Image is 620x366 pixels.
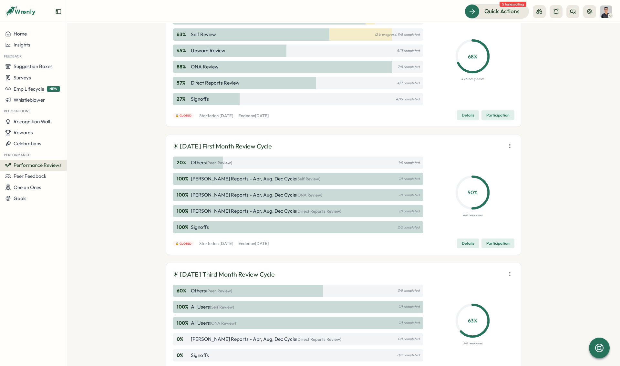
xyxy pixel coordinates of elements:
button: Details [457,110,479,120]
p: 100 % [177,191,190,198]
p: 60 % [177,287,190,294]
p: 3/5 completed [398,289,419,293]
p: 0/2 completed [397,353,419,357]
p: 1/1 completed [399,193,419,197]
p: All users [191,320,236,327]
p: ☀ [DATE] Third Month Review Cycle [173,269,275,280]
span: (Self Review) [296,176,320,181]
p: 100 % [177,320,190,327]
span: Rewards [14,129,33,136]
p: 63 % [457,317,488,325]
button: Details [457,239,479,248]
button: Participation [481,239,514,248]
span: Surveys [14,75,31,81]
p: [PERSON_NAME] Reports - Apr, Aug, Dec Cycle [191,336,341,343]
span: Recognition Wall [14,118,50,125]
p: 27 % [177,96,190,103]
p: [PERSON_NAME] Reports - Apr, Aug, Dec Cycle [191,191,322,198]
span: Suggestion Boxes [14,63,53,69]
p: 1/1 completed [399,321,419,325]
span: Participation [486,239,510,248]
p: 100 % [177,208,190,215]
p: Signoffs [191,224,209,231]
span: Goals [14,195,26,201]
span: Peer Feedback [14,173,46,179]
span: One on Ones [14,184,41,190]
p: 5/8 responses [463,341,482,346]
span: (Self Review) [210,304,234,310]
p: 1/1 completed [399,177,419,181]
p: Ended on [DATE] [238,113,269,119]
span: (Peer Review) [206,160,232,165]
span: Participation [486,111,510,120]
p: 0/1 completed [398,337,419,341]
span: Details [462,111,474,120]
p: 63 % [177,31,190,38]
p: Self Review [191,31,216,38]
p: 1/1 completed [399,305,419,309]
p: Upward Review [191,47,225,54]
p: [PERSON_NAME] Reports - Apr, Aug, Dec Cycle [191,175,320,182]
p: Started on [DATE] [199,241,233,247]
span: Emp Lifecycle [14,86,44,92]
span: (Direct Reports Review) [296,337,341,342]
p: 68 % [457,52,488,60]
p: ONA Review [191,63,219,70]
button: Quick Actions [465,4,529,18]
span: 🔒 Closed [175,241,192,246]
button: Expand sidebar [55,8,62,15]
p: All users [191,303,234,310]
p: (2 in progress) 5/8 completed [375,33,419,37]
span: (Direct Reports Review) [296,208,341,214]
p: 41/60 responses [461,76,484,82]
p: Ended on [DATE] [238,241,269,247]
p: 57 % [177,79,190,86]
p: 0 % [177,336,190,343]
span: 🔒 Closed [175,113,192,118]
p: Signoffs [191,96,209,103]
span: (Peer Review) [206,288,232,293]
p: 4/7 completed [397,81,419,85]
p: 100 % [177,175,190,182]
p: 20 % [177,159,190,166]
span: NEW [47,86,60,92]
span: 5 tasks waiting [500,2,526,7]
p: Others [191,287,232,294]
p: Direct Reports Review [191,79,240,86]
p: 0 % [177,352,190,359]
span: Quick Actions [484,7,520,15]
p: 1/5 completed [398,161,419,165]
p: Started on [DATE] [199,113,233,119]
span: (ONA Review) [210,320,236,326]
img: Hasan Naqvi [600,5,612,18]
p: 2/2 completed [398,225,419,229]
p: 100 % [177,303,190,310]
p: Others [191,159,232,166]
p: ☀ [DATE] First Month Review Cycle [173,141,272,151]
p: [PERSON_NAME] Reports - Apr, Aug, Dec Cycle [191,208,341,215]
p: 50 % [457,188,488,197]
p: 7/8 completed [398,65,419,69]
p: 100 % [177,224,190,231]
p: 45 % [177,47,190,54]
span: Celebrations [14,140,41,147]
span: Details [462,239,474,248]
p: 1/1 completed [399,209,419,213]
span: (ONA Review) [296,192,322,198]
button: Participation [481,110,514,120]
p: Signoffs [191,352,209,359]
span: Home [14,31,27,37]
span: Whistleblower [14,97,45,103]
p: 5/11 completed [397,49,419,53]
p: 88 % [177,63,190,70]
span: Insights [14,42,30,48]
span: Performance Reviews [14,162,62,168]
p: 4/15 completed [396,97,419,101]
p: 4/8 responses [463,213,482,218]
